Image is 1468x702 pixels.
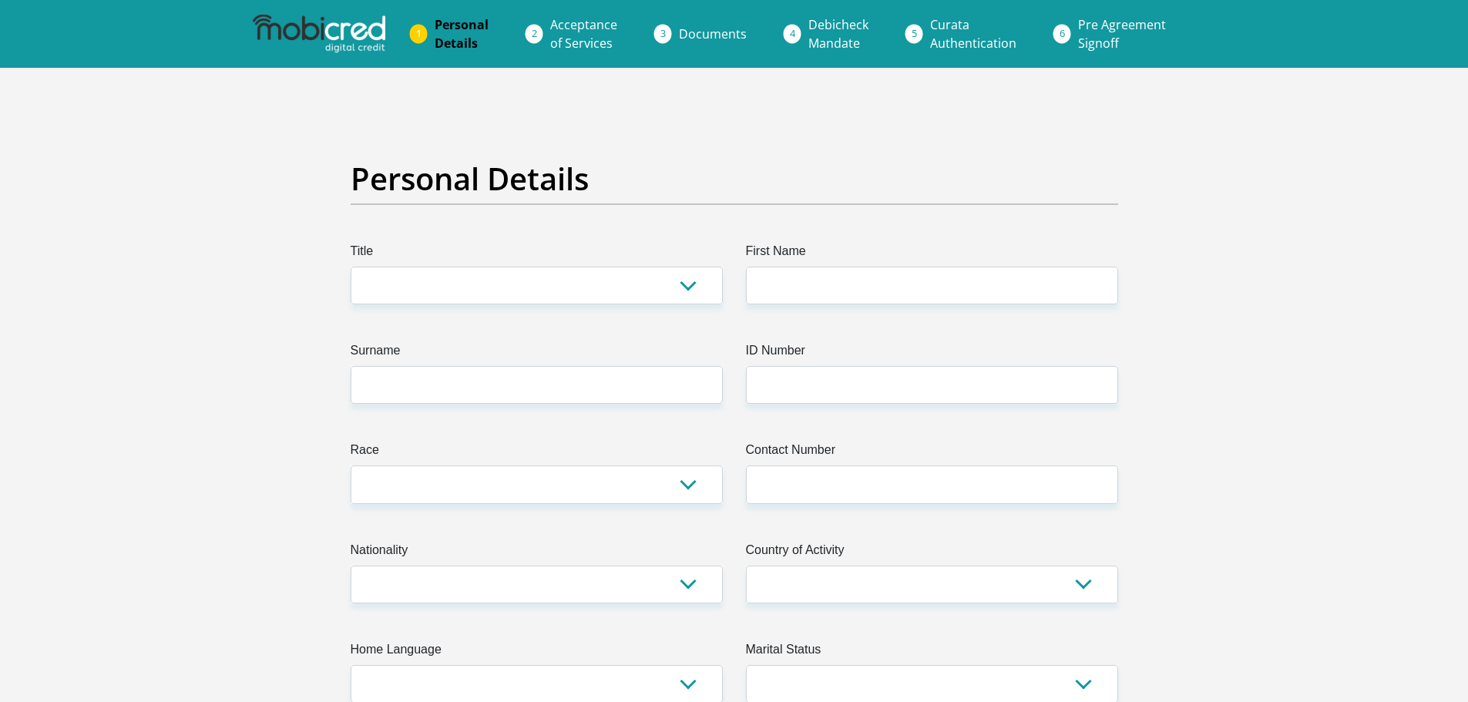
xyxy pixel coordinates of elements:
a: PersonalDetails [422,9,501,59]
label: Country of Activity [746,541,1118,566]
input: ID Number [746,366,1118,404]
a: Documents [667,18,759,49]
h2: Personal Details [351,160,1118,197]
span: Pre Agreement Signoff [1078,16,1166,52]
label: First Name [746,242,1118,267]
label: Contact Number [746,441,1118,465]
span: Documents [679,25,747,42]
a: CurataAuthentication [918,9,1029,59]
a: Acceptanceof Services [538,9,630,59]
a: Pre AgreementSignoff [1066,9,1178,59]
span: Debicheck Mandate [808,16,868,52]
label: Nationality [351,541,723,566]
input: Surname [351,366,723,404]
label: Race [351,441,723,465]
label: Surname [351,341,723,366]
label: Title [351,242,723,267]
input: First Name [746,267,1118,304]
label: Marital Status [746,640,1118,665]
label: ID Number [746,341,1118,366]
input: Contact Number [746,465,1118,503]
span: Acceptance of Services [550,16,617,52]
label: Home Language [351,640,723,665]
span: Personal Details [435,16,489,52]
span: Curata Authentication [930,16,1016,52]
img: mobicred logo [253,15,385,53]
a: DebicheckMandate [796,9,881,59]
